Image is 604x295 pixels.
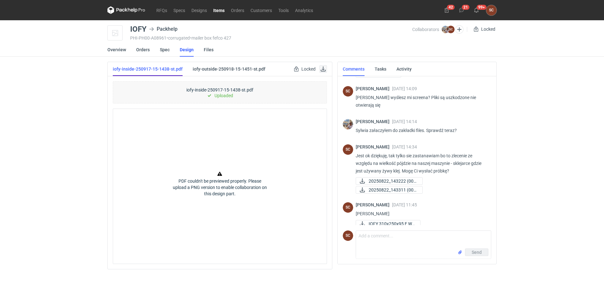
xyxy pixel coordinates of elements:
[442,5,452,15] button: 42
[369,186,417,193] span: 20250822_143311 (002...
[292,6,316,14] a: Analytics
[190,35,231,41] span: • mailer box fefco 427
[472,250,482,254] span: Send
[356,127,486,134] p: Sylwia załaczyłem do zakładki files. Sprawdź teraz?
[113,81,327,104] div: iofy-inside-250917-15-1438-st.pdf
[228,6,247,14] a: Orders
[447,26,455,33] figcaption: SC
[107,43,126,57] a: Overview
[343,86,353,97] figcaption: SC
[160,43,170,57] a: Spec
[486,5,497,16] button: SC
[343,230,353,241] figcaption: SC
[343,86,353,97] div: Sylwia Cichórz
[392,86,417,91] span: [DATE] 14:09
[166,35,190,41] span: • corrugated
[356,220,419,228] div: IOFY 310x250x95 E Wykrojnik.pdf
[193,62,265,76] a: iofy-outside-250918-15-1451-st.pdf
[130,35,412,41] div: PHI-PH00-A08961
[442,26,449,33] img: Michał Palasek
[356,86,392,91] span: [PERSON_NAME]
[356,94,486,109] p: [PERSON_NAME] wyślesz mi screena? Pliki są uszkodzone nie otwierają się
[369,178,417,185] span: 20250822_143222 (002...
[375,62,386,76] a: Tasks
[486,5,497,16] div: Sylwia Cichórz
[343,202,353,213] figcaption: SC
[343,119,353,129] img: Michał Palasek
[356,144,392,149] span: [PERSON_NAME]
[392,144,417,149] span: [DATE] 14:34
[471,5,481,15] button: 99+
[343,202,353,213] div: Sylwia Cichórz
[472,25,497,33] div: Locked
[356,186,423,194] a: 20250822_143311 (002...
[136,43,150,57] a: Orders
[465,248,488,256] button: Send
[188,6,210,14] a: Designs
[130,25,147,33] div: IOFY
[392,202,417,207] span: [DATE] 11:45
[275,6,292,14] a: Tools
[180,43,194,57] a: Design
[356,119,392,124] span: [PERSON_NAME]
[356,152,486,175] p: Jest ok dziękuję, tak tylko sie zastanawiam bo to zlecenie ze względu na wielkość pójdzie na nasz...
[293,65,317,73] div: Locked
[343,62,365,76] a: Comments
[170,6,188,14] a: Specs
[343,230,353,241] div: Sylwia Cichórz
[172,178,267,197] p: PDF couldn't be previewed properly. Please upload a PNG version to enable collaboration on this d...
[412,27,439,32] span: Collaborators
[455,25,463,34] button: Edit collaborators
[369,220,415,227] span: IOFY 310x250x95 E Wy...
[356,177,419,185] div: 20250822_143222 (002).jpg
[343,144,353,155] div: Sylwia Cichórz
[204,43,214,57] a: Files
[356,202,392,207] span: [PERSON_NAME]
[396,62,412,76] a: Activity
[392,119,417,124] span: [DATE] 14:14
[153,6,170,14] a: RFQs
[356,177,423,185] a: 20250822_143222 (002...
[107,6,145,14] svg: Packhelp Pro
[214,93,233,98] p: Uploaded
[456,5,467,15] button: 21
[356,210,486,217] p: [PERSON_NAME]
[113,62,183,76] a: iofy-inside-250917-15-1438-st.pdf
[356,186,419,194] div: 20250822_143311 (002).jpg
[356,220,420,228] a: IOFY 310x250x95 E Wy...
[247,6,275,14] a: Customers
[210,6,228,14] a: Items
[149,25,178,33] div: Packhelp
[343,144,353,155] figcaption: SC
